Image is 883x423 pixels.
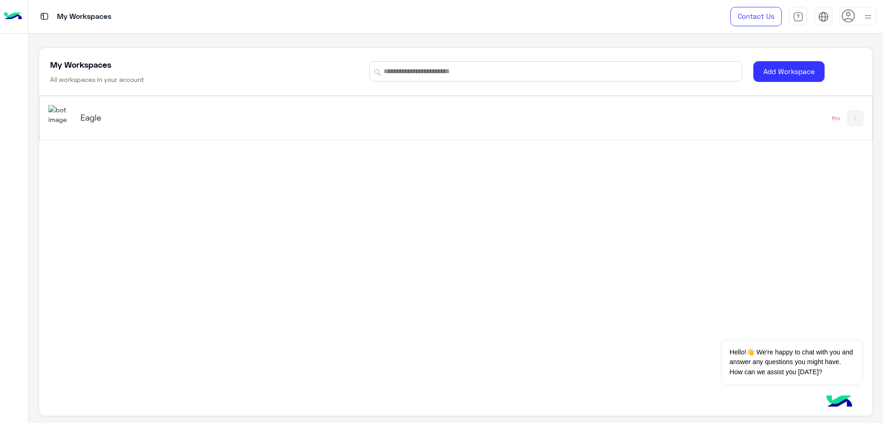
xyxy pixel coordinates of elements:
[48,105,73,125] img: 713415422032625
[818,12,829,22] img: tab
[4,7,22,26] img: Logo
[80,112,374,123] h5: Eagle
[730,7,782,26] a: Contact Us
[50,75,144,84] h6: All workspaces in your account
[753,61,825,82] button: Add Workspace
[50,59,111,70] h5: My Workspaces
[832,115,840,122] div: Pro
[862,11,874,23] img: profile
[823,386,855,418] img: hulul-logo.png
[722,341,861,384] span: Hello!👋 We're happy to chat with you and answer any questions you might have. How can we assist y...
[57,11,111,23] p: My Workspaces
[39,11,50,22] img: tab
[793,12,803,22] img: tab
[789,7,807,26] a: tab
